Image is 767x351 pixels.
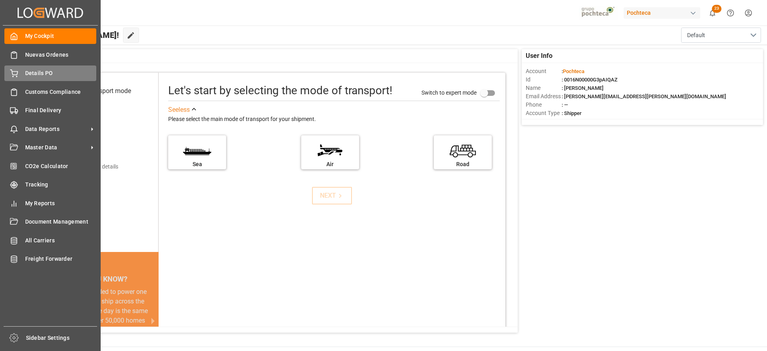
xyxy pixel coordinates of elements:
a: CO2e Calculator [4,158,96,174]
span: CO2e Calculator [25,162,97,171]
button: open menu [681,28,761,43]
span: : Shipper [562,110,582,116]
span: Sidebar Settings [26,334,97,342]
span: Customs Compliance [25,88,97,96]
a: Document Management [4,214,96,230]
span: 23 [712,5,721,13]
span: My Reports [25,199,97,208]
span: : [PERSON_NAME][EMAIL_ADDRESS][PERSON_NAME][DOMAIN_NAME] [562,93,726,99]
span: User Info [526,51,552,61]
a: Final Delivery [4,103,96,118]
span: Tracking [25,180,97,189]
span: Switch to expert mode [421,89,477,95]
span: : — [562,102,568,108]
div: Air [305,160,355,169]
span: Final Delivery [25,106,97,115]
span: All Carriers [25,236,97,245]
span: Account [526,67,562,75]
a: All Carriers [4,232,96,248]
div: Road [438,160,488,169]
div: See less [168,105,190,115]
button: Pochteca [624,5,703,20]
img: pochtecaImg.jpg_1689854062.jpg [579,6,618,20]
span: Data Reports [25,125,88,133]
a: Customs Compliance [4,84,96,99]
a: My Reports [4,195,96,211]
span: : [562,68,584,74]
button: NEXT [312,187,352,204]
a: Tracking [4,177,96,192]
div: NEXT [320,191,344,200]
span: Default [687,31,705,40]
a: My Cockpit [4,28,96,44]
div: Pochteca [624,7,700,19]
span: Pochteca [563,68,584,74]
button: Help Center [721,4,739,22]
span: Id [526,75,562,84]
span: Phone [526,101,562,109]
span: My Cockpit [25,32,97,40]
span: Master Data [25,143,88,152]
button: show 23 new notifications [703,4,721,22]
span: Nuevas Ordenes [25,51,97,59]
div: Please select the main mode of transport for your shipment. [168,115,500,124]
span: Document Management [25,218,97,226]
div: The energy needed to power one large container ship across the ocean in a single day is the same ... [53,287,149,345]
span: Name [526,84,562,92]
div: Let's start by selecting the mode of transport! [168,82,392,99]
span: : [PERSON_NAME] [562,85,604,91]
span: Freight Forwarder [25,255,97,263]
div: DID YOU KNOW? [43,270,159,287]
div: Sea [172,160,222,169]
a: Freight Forwarder [4,251,96,267]
span: : 0016N00000G3pAIQAZ [562,77,618,83]
span: Details PO [25,69,97,77]
span: Account Type [526,109,562,117]
a: Nuevas Ordenes [4,47,96,62]
span: Email Address [526,92,562,101]
a: Details PO [4,65,96,81]
span: Hello [PERSON_NAME]! [33,28,119,43]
